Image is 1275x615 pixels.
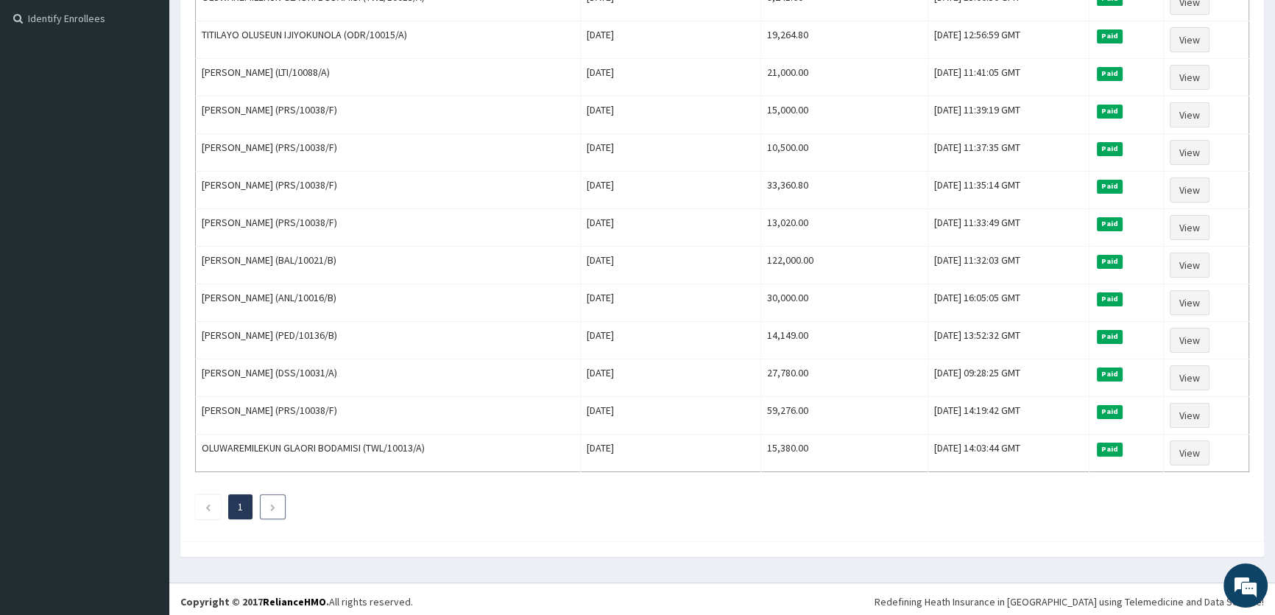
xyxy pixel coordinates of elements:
[1170,328,1209,353] a: View
[241,7,277,43] div: Minimize live chat window
[580,359,760,397] td: [DATE]
[760,322,928,359] td: 14,149.00
[196,247,581,284] td: [PERSON_NAME] (BAL/10021/B)
[77,82,247,102] div: Chat with us now
[263,595,326,608] a: RelianceHMO
[1097,29,1123,43] span: Paid
[205,500,211,513] a: Previous page
[1170,290,1209,315] a: View
[1097,180,1123,193] span: Paid
[27,74,60,110] img: d_794563401_company_1708531726252_794563401
[760,209,928,247] td: 13,020.00
[875,594,1264,609] div: Redefining Heath Insurance in [GEOGRAPHIC_DATA] using Telemedicine and Data Science!
[928,322,1089,359] td: [DATE] 13:52:32 GMT
[1097,405,1123,418] span: Paid
[1097,443,1123,456] span: Paid
[760,134,928,172] td: 10,500.00
[580,435,760,472] td: [DATE]
[928,172,1089,209] td: [DATE] 11:35:14 GMT
[196,284,581,322] td: [PERSON_NAME] (ANL/10016/B)
[760,397,928,435] td: 59,276.00
[196,322,581,359] td: [PERSON_NAME] (PED/10136/B)
[196,435,581,472] td: OLUWAREMILEKUN GLAORI BODAMISI (TWL/10013/A)
[196,59,581,96] td: [PERSON_NAME] (LTI/10088/A)
[928,209,1089,247] td: [DATE] 11:33:49 GMT
[1170,27,1209,52] a: View
[1097,255,1123,268] span: Paid
[269,500,276,513] a: Next page
[928,435,1089,472] td: [DATE] 14:03:44 GMT
[1170,140,1209,165] a: View
[928,247,1089,284] td: [DATE] 11:32:03 GMT
[760,96,928,134] td: 15,000.00
[1097,105,1123,118] span: Paid
[196,21,581,59] td: TITILAYO OLUSEUN IJIYOKUNOLA (ODR/10015/A)
[580,134,760,172] td: [DATE]
[928,359,1089,397] td: [DATE] 09:28:25 GMT
[928,21,1089,59] td: [DATE] 12:56:59 GMT
[1170,365,1209,390] a: View
[1170,403,1209,428] a: View
[196,134,581,172] td: [PERSON_NAME] (PRS/10038/F)
[238,500,243,513] a: Page 1 is your current page
[928,96,1089,134] td: [DATE] 11:39:19 GMT
[580,209,760,247] td: [DATE]
[85,186,203,334] span: We're online!
[196,209,581,247] td: [PERSON_NAME] (PRS/10038/F)
[760,284,928,322] td: 30,000.00
[928,284,1089,322] td: [DATE] 16:05:05 GMT
[580,284,760,322] td: [DATE]
[760,359,928,397] td: 27,780.00
[1170,178,1209,203] a: View
[1097,292,1123,306] span: Paid
[580,172,760,209] td: [DATE]
[928,134,1089,172] td: [DATE] 11:37:35 GMT
[1097,67,1123,80] span: Paid
[1097,330,1123,343] span: Paid
[196,397,581,435] td: [PERSON_NAME] (PRS/10038/F)
[580,96,760,134] td: [DATE]
[928,397,1089,435] td: [DATE] 14:19:42 GMT
[760,247,928,284] td: 122,000.00
[928,59,1089,96] td: [DATE] 11:41:05 GMT
[1170,253,1209,278] a: View
[1170,215,1209,240] a: View
[7,402,280,454] textarea: Type your message and hit 'Enter'
[1097,368,1123,381] span: Paid
[1097,142,1123,155] span: Paid
[1170,440,1209,465] a: View
[580,59,760,96] td: [DATE]
[760,435,928,472] td: 15,380.00
[580,247,760,284] td: [DATE]
[580,397,760,435] td: [DATE]
[1097,217,1123,231] span: Paid
[760,59,928,96] td: 21,000.00
[580,21,760,59] td: [DATE]
[1170,102,1209,127] a: View
[196,359,581,397] td: [PERSON_NAME] (DSS/10031/A)
[196,96,581,134] td: [PERSON_NAME] (PRS/10038/F)
[580,322,760,359] td: [DATE]
[760,21,928,59] td: 19,264.80
[196,172,581,209] td: [PERSON_NAME] (PRS/10038/F)
[760,172,928,209] td: 33,360.80
[1170,65,1209,90] a: View
[180,595,329,608] strong: Copyright © 2017 .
